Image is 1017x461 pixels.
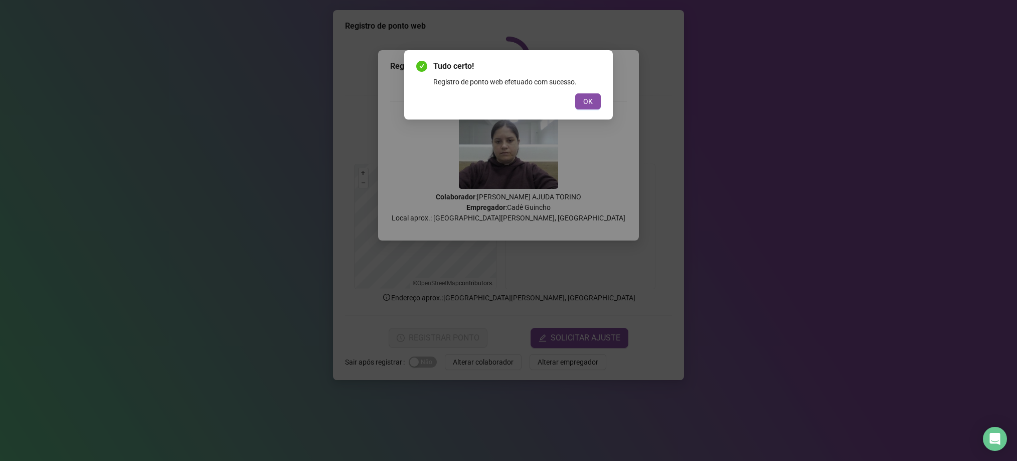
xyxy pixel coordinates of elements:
button: OK [575,93,601,109]
div: Open Intercom Messenger [983,427,1007,451]
span: Tudo certo! [433,60,601,72]
span: check-circle [416,61,427,72]
span: OK [583,96,593,107]
div: Registro de ponto web efetuado com sucesso. [433,76,601,87]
